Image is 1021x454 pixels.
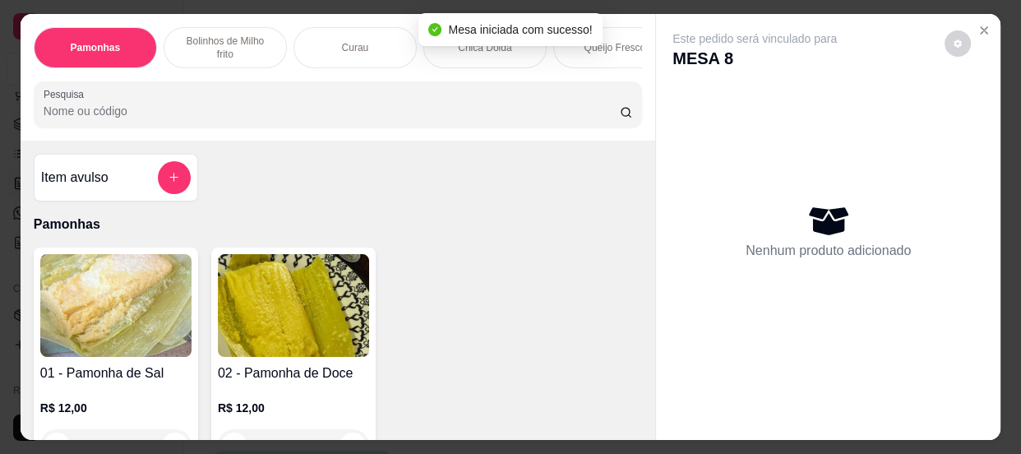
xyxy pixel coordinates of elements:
p: Curau [342,41,369,54]
p: Pamonhas [71,41,121,54]
button: decrease-product-quantity [945,30,971,57]
span: check-circle [428,23,441,36]
p: Pamonhas [34,215,642,234]
p: R$ 12,00 [40,400,192,416]
h4: 01 - Pamonha de Sal [40,364,192,383]
img: product-image [218,254,369,357]
input: Pesquisa [44,103,620,119]
label: Pesquisa [44,87,90,101]
p: Este pedido será vinculado para [672,30,837,47]
p: Nenhum produto adicionado [746,241,911,261]
p: Bolinhos de Milho frito [178,35,273,61]
p: Chica Doida [458,41,511,54]
p: Queijo Fresco [584,41,645,54]
button: Close [971,17,997,44]
h4: Item avulso [41,168,109,188]
h4: 02 - Pamonha de Doce [218,364,369,383]
img: product-image [40,254,192,357]
p: MESA 8 [672,47,837,70]
button: add-separate-item [158,161,191,194]
p: R$ 12,00 [218,400,369,416]
span: Mesa iniciada com sucesso! [448,23,592,36]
